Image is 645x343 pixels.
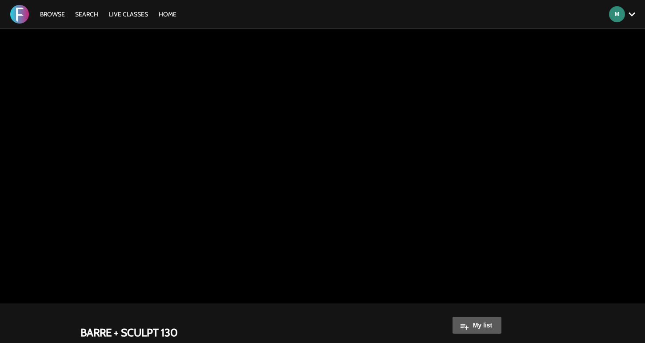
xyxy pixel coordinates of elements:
[80,326,178,339] strong: BARRE + SCULPT 130
[154,10,181,18] a: HOME
[10,5,29,24] img: FORMATION
[453,317,502,334] button: My list
[36,10,69,18] a: Browse
[104,10,152,18] a: LIVE CLASSES
[36,10,181,19] nav: Primary
[71,10,103,18] a: Search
